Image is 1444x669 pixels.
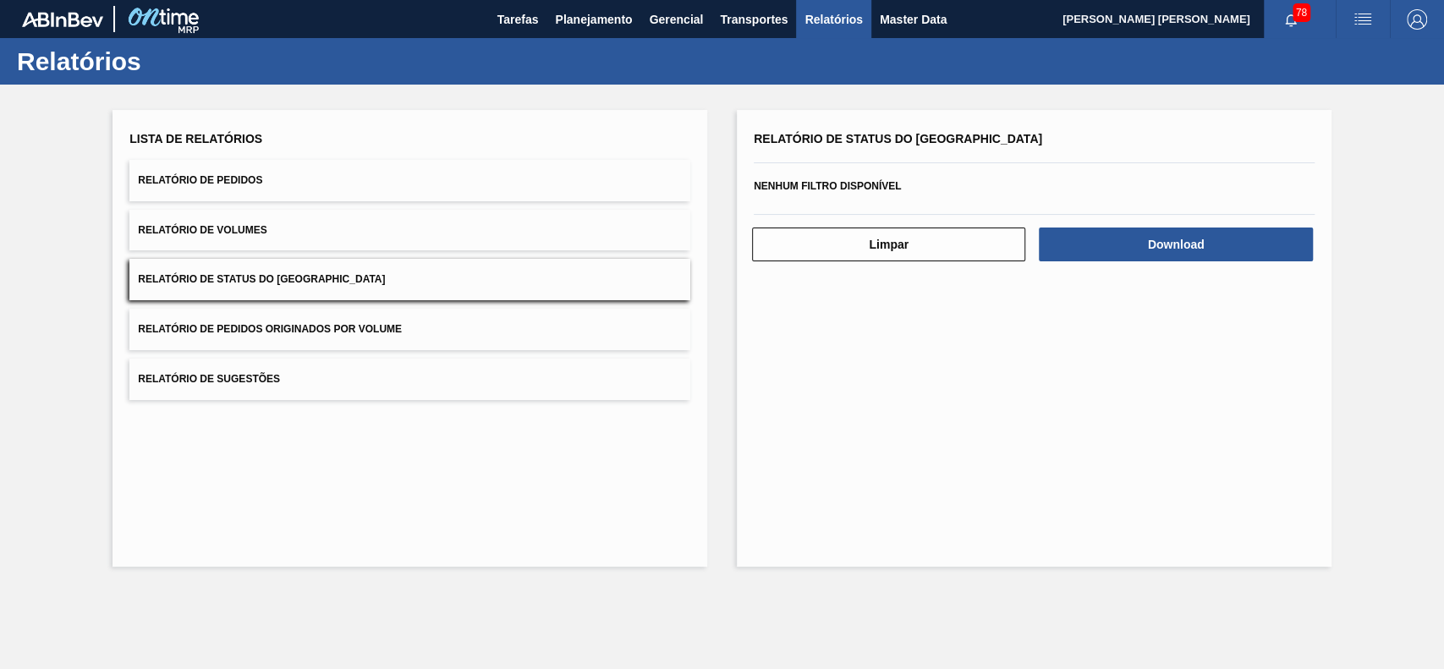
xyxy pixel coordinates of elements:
[129,210,690,251] button: Relatório de Volumes
[650,9,704,30] span: Gerencial
[1264,8,1318,31] button: Notificações
[129,309,690,350] button: Relatório de Pedidos Originados por Volume
[1407,9,1427,30] img: Logout
[1293,3,1310,22] span: 78
[720,9,788,30] span: Transportes
[1039,228,1312,261] button: Download
[138,224,266,236] span: Relatório de Volumes
[129,259,690,300] button: Relatório de Status do [GEOGRAPHIC_DATA]
[754,180,901,192] span: Nenhum filtro disponível
[129,359,690,400] button: Relatório de Sugestões
[754,132,1042,145] span: Relatório de Status do [GEOGRAPHIC_DATA]
[138,373,280,385] span: Relatório de Sugestões
[17,52,317,71] h1: Relatórios
[880,9,947,30] span: Master Data
[129,132,262,145] span: Lista de Relatórios
[804,9,862,30] span: Relatórios
[752,228,1025,261] button: Limpar
[555,9,632,30] span: Planejamento
[138,273,385,285] span: Relatório de Status do [GEOGRAPHIC_DATA]
[138,323,402,335] span: Relatório de Pedidos Originados por Volume
[22,12,103,27] img: TNhmsLtSVTkK8tSr43FrP2fwEKptu5GPRR3wAAAABJRU5ErkJggg==
[138,174,262,186] span: Relatório de Pedidos
[129,160,690,201] button: Relatório de Pedidos
[497,9,539,30] span: Tarefas
[1353,9,1373,30] img: userActions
